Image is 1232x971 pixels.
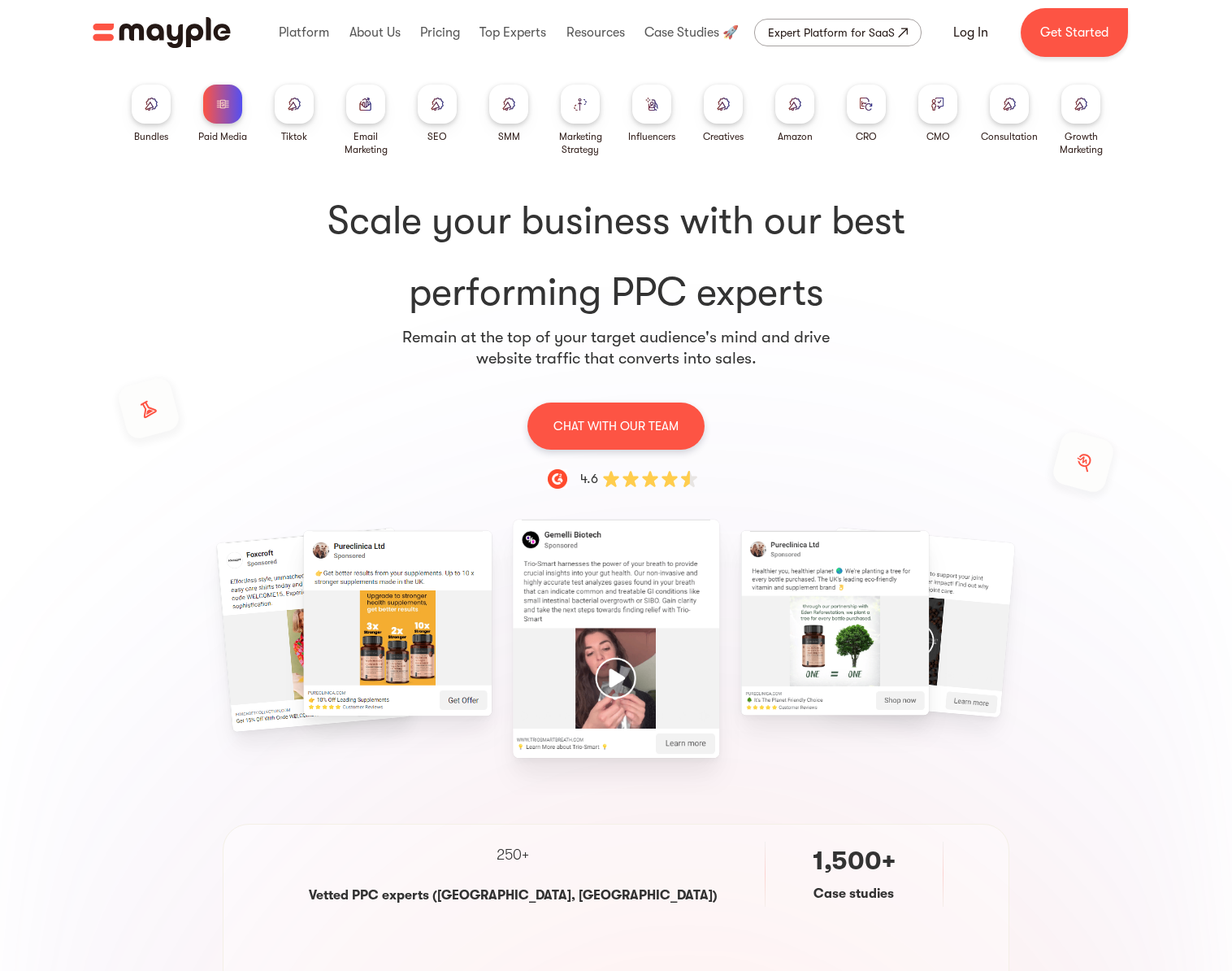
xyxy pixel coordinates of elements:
[963,535,1143,710] div: 3 / 15
[498,130,520,143] div: SMM
[526,535,705,742] div: 1 / 15
[926,130,950,143] div: CMO
[628,130,675,143] div: Influencers
[308,535,488,712] div: 15 / 15
[551,85,609,156] a: Marketing Strategy
[275,7,333,59] div: Platform
[856,130,877,143] div: CRO
[198,130,247,143] div: Paid Media
[489,85,528,143] a: SMM
[934,13,1008,52] a: Log In
[132,85,171,143] a: Bundles
[122,195,1110,247] span: Scale your business with our best
[336,130,395,156] div: Email Marketing
[918,85,957,143] a: CMO
[89,535,269,725] div: 14 / 15
[551,130,609,156] div: Marketing Strategy
[1021,8,1128,57] a: Get Started
[198,85,247,143] a: Paid Media
[1052,130,1110,156] div: Growth Marketing
[336,85,395,156] a: Email Marketing
[527,402,705,450] a: CHAT WITH OUR TEAM
[744,535,924,711] div: 2 / 15
[768,23,895,42] div: Expert Platform for SaaS
[122,195,1110,319] h1: performing PPC experts
[281,130,307,143] div: Tiktok
[775,85,814,143] a: Amazon
[562,7,629,59] div: Resources
[93,17,231,48] img: Mayple logo
[553,416,679,437] p: CHAT WITH OUR TEAM
[345,7,405,59] div: About Us
[497,844,529,866] p: 250+
[275,85,314,143] a: Tiktok
[1052,85,1110,156] a: Growth Marketing
[778,130,813,143] div: Amazon
[427,130,447,143] div: SEO
[309,886,718,905] p: Vetted PPC experts ([GEOGRAPHIC_DATA], [GEOGRAPHIC_DATA])
[847,85,886,143] a: CRO
[93,17,231,48] a: home
[813,884,894,904] p: Case studies
[981,85,1038,143] a: Consultation
[418,85,457,143] a: SEO
[628,85,675,143] a: Influencers
[134,130,168,143] div: Bundles
[580,469,598,489] div: 4.6
[475,7,550,59] div: Top Experts
[703,85,744,143] a: Creatives
[401,327,831,369] p: Remain at the top of your target audience's mind and drive website traffic that converts into sales.
[813,845,896,877] p: 1,500+
[981,130,1038,143] div: Consultation
[703,130,744,143] div: Creatives
[416,7,464,59] div: Pricing
[754,19,922,46] a: Expert Platform for SaaS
